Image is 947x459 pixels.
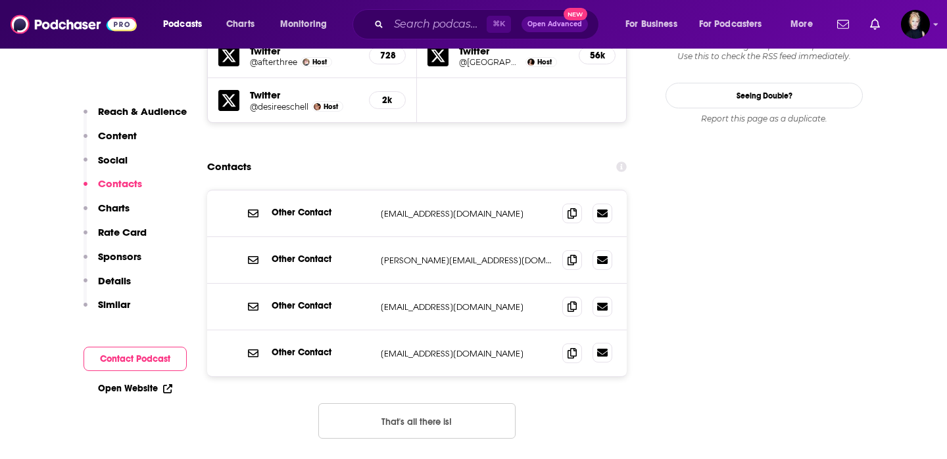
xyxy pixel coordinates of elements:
button: Open AdvancedNew [522,16,588,32]
span: Host [537,58,552,66]
span: For Podcasters [699,15,762,33]
p: Details [98,274,131,287]
p: [EMAIL_ADDRESS][DOMAIN_NAME] [381,208,552,219]
img: Desiree Schell [314,103,321,110]
p: Other Contact [272,347,370,358]
div: Report this page as a duplicate. [666,114,863,124]
h2: Contacts [207,154,251,179]
button: Social [84,154,128,178]
p: Other Contact [272,207,370,218]
span: Host [312,58,327,66]
div: Are we missing an episode or update? Use this to check the RSS feed immediately. [666,41,863,62]
a: Seeing Double? [666,83,863,108]
button: Content [84,129,137,154]
div: Search podcasts, credits, & more... [365,9,612,39]
span: Podcasts [163,15,202,33]
button: open menu [154,14,219,35]
button: Contacts [84,177,142,202]
button: open menu [616,14,694,35]
input: Search podcasts, credits, & more... [389,14,487,35]
button: Show profile menu [901,10,930,39]
button: open menu [691,14,781,35]
button: Contact Podcast [84,347,187,371]
p: Content [98,129,137,142]
p: Similar [98,298,130,311]
button: Details [84,274,131,299]
a: Open Website [98,383,172,394]
p: [EMAIL_ADDRESS][DOMAIN_NAME] [381,301,552,313]
span: ⌘ K [487,16,511,33]
a: @desireeschell [250,102,308,112]
span: Host [324,102,338,111]
p: Other Contact [272,253,370,265]
span: Logged in as Passell [901,10,930,39]
img: User Profile [901,10,930,39]
p: [EMAIL_ADDRESS][DOMAIN_NAME] [381,348,552,359]
span: For Business [625,15,677,33]
button: Nothing here. [318,403,516,439]
button: Sponsors [84,250,141,274]
h5: Twitter [250,89,358,101]
button: open menu [271,14,344,35]
p: Social [98,154,128,166]
h5: 2k [380,95,395,106]
h5: 728 [380,50,395,61]
p: Contacts [98,177,142,190]
span: Monitoring [280,15,327,33]
p: Rate Card [98,226,147,238]
p: Other Contact [272,300,370,311]
span: New [564,8,587,20]
a: Charts [218,14,262,35]
p: Charts [98,202,130,214]
button: Rate Card [84,226,147,250]
img: Rachelle Saunders [303,58,310,66]
h5: Twitter [459,45,568,57]
p: [PERSON_NAME][EMAIL_ADDRESS][DOMAIN_NAME] [381,255,552,266]
img: Podchaser - Follow, Share and Rate Podcasts [11,12,137,37]
h5: Twitter [250,45,358,57]
span: Charts [226,15,255,33]
a: Show notifications dropdown [865,13,885,35]
a: @afterthree [250,57,297,67]
button: open menu [781,14,829,35]
span: More [790,15,813,33]
button: Charts [84,202,130,226]
a: Show notifications dropdown [832,13,854,35]
a: @[GEOGRAPHIC_DATA] [459,57,522,67]
p: Reach & Audience [98,105,187,118]
p: Sponsors [98,250,141,263]
img: Bethany Brookshire [527,58,535,66]
button: Similar [84,298,130,322]
button: Reach & Audience [84,105,187,129]
h5: 56k [590,50,604,61]
span: Open Advanced [527,21,582,28]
